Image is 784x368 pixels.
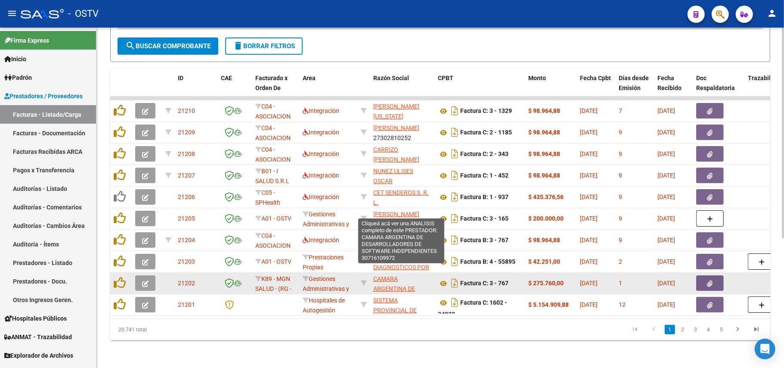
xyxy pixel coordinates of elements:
span: Borrar Filtros [233,42,295,50]
span: Monto [528,75,546,81]
strong: $ 5.154.909,88 [528,301,569,308]
i: Descargar documento [449,212,460,225]
div: 30717482294 [373,188,431,206]
div: 27302810252 [373,123,431,141]
span: [PERSON_NAME] [373,232,419,239]
span: [DATE] [657,107,675,114]
span: C04 - ASOCIACION SANATORIAL SUR (GBA SUR) [255,103,291,149]
span: Fecha Recibido [657,75,682,91]
span: 21202 [178,280,195,287]
span: [DATE] [580,150,598,157]
datatable-header-cell: Fecha Recibido [654,69,693,107]
strong: $ 98.964,88 [528,172,560,179]
i: Descargar documento [449,104,460,118]
span: 9 [619,237,622,243]
span: 21205 [178,215,195,222]
span: C04 - ASOCIACION SANATORIAL SUR (GBA SUR) [255,232,291,278]
span: 21208 [178,150,195,157]
i: Descargar documento [449,255,460,268]
span: [DATE] [580,258,598,265]
span: CPBT [438,75,453,81]
span: ID [178,75,183,81]
span: A01 - OSTV [261,258,291,265]
span: B01 - I SALUD S.R.L [255,168,289,184]
a: go to previous page [646,325,662,334]
span: [DATE] [580,301,598,308]
strong: Factura C: 1 - 452 [460,172,508,179]
span: [DATE] [580,280,598,287]
strong: Factura B: 1 - 937 [460,194,508,201]
datatable-header-cell: Razón Social [370,69,434,107]
datatable-header-cell: ID [174,69,217,107]
span: [PERSON_NAME][US_STATE] [373,103,419,120]
i: Descargar documento [449,276,460,290]
span: 12 [619,301,626,308]
a: go to next page [729,325,746,334]
span: Integración [303,129,339,136]
div: 20.741 total [110,319,241,340]
strong: Factura C: 1602 - 34933 [438,299,507,318]
div: 27326557337 [373,145,431,163]
span: Doc Respaldatoria [696,75,735,91]
span: 21201 [178,301,195,308]
strong: $ 98.964,88 [528,237,560,243]
strong: $ 98.964,88 [528,129,560,136]
span: [DATE] [657,280,675,287]
span: 21206 [178,193,195,200]
strong: Factura C: 3 - 767 [460,280,508,287]
span: CET SENDEROS S. R. L. [373,189,429,206]
span: 21204 [178,237,195,243]
span: Buscar Comprobante [125,42,211,50]
span: C05 - SPHealth Group (salud plena) [255,189,290,225]
span: Inicio [4,54,26,64]
span: CARRIZO [PERSON_NAME] [373,146,419,163]
span: K89 - MGN SALUD - (RG - A.A.) [255,275,291,302]
span: [DATE] [657,301,675,308]
span: Hospitales Públicos [4,314,67,323]
span: 9 [619,129,622,136]
span: 9 [619,172,622,179]
strong: $ 200.000,00 [528,215,564,222]
div: 30642742740 [373,253,431,271]
mat-icon: delete [233,41,243,51]
span: CAE [221,75,232,81]
li: page 3 [689,322,702,337]
i: Descargar documento [449,125,460,139]
span: [DATE] [580,107,598,114]
span: [DATE] [657,150,675,157]
i: Descargar documento [449,233,460,247]
a: 2 [678,325,688,334]
span: Firma Express [4,36,49,45]
span: 7 [619,107,622,114]
datatable-header-cell: Facturado x Orden De [252,69,299,107]
span: [DATE] [657,237,675,243]
span: Facturado x Orden De [255,75,288,91]
span: 9 [619,150,622,157]
datatable-header-cell: Días desde Emisión [615,69,654,107]
span: 9 [619,193,622,200]
span: Razón Social [373,75,409,81]
span: 21209 [178,129,195,136]
div: 20300451269 [373,166,431,184]
strong: Factura C: 3 - 1329 [460,108,512,115]
span: Días desde Emisión [619,75,649,91]
span: Trazabilidad [748,75,783,81]
span: Integración [303,172,339,179]
span: [DATE] [580,215,598,222]
i: Descargar documento [449,168,460,182]
datatable-header-cell: Area [299,69,357,107]
span: Integración [303,237,339,243]
span: [DATE] [580,129,598,136]
div: Open Intercom Messenger [755,339,775,359]
a: 5 [716,325,727,334]
span: LABORATORIO DE DIAGNOSTICOS POR IMAGENES FUNDUS S A [373,254,429,290]
span: Padrón [4,73,32,82]
a: go to first page [627,325,643,334]
span: [DATE] [657,215,675,222]
strong: Factura B: 3 - 767 [460,237,508,244]
strong: Factura C: 2 - 343 [460,151,508,158]
span: C04 - ASOCIACION SANATORIAL SUR (GBA SUR) [255,146,291,192]
datatable-header-cell: CAE [217,69,252,107]
a: 1 [665,325,675,334]
a: go to last page [748,325,765,334]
